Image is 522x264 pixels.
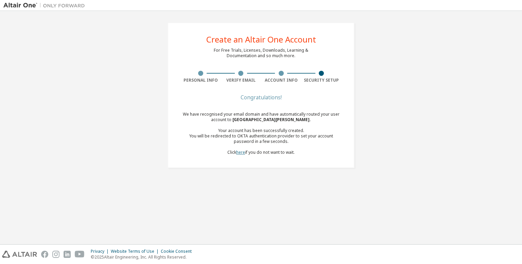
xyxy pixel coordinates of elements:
div: Verify Email [221,78,261,83]
p: © 2025 Altair Engineering, Inc. All Rights Reserved. [91,254,196,260]
img: instagram.svg [52,251,59,258]
img: facebook.svg [41,251,48,258]
div: Account Info [261,78,301,83]
div: Privacy [91,249,111,254]
span: [GEOGRAPHIC_DATA][PERSON_NAME] . [232,117,311,122]
div: For Free Trials, Licenses, Downloads, Learning & Documentation and so much more. [214,48,308,59]
img: youtube.svg [75,251,85,258]
div: Security Setup [301,78,342,83]
img: altair_logo.svg [2,251,37,258]
a: here [236,149,245,155]
div: Cookie Consent [161,249,196,254]
div: We have recognised your email domain and have automatically routed your user account to Click if ... [180,112,342,155]
div: Your account has been successfully created. [180,128,342,133]
div: Website Terms of Use [111,249,161,254]
div: Congratulations! [180,95,342,99]
img: Altair One [3,2,88,9]
div: Create an Altair One Account [206,35,316,44]
div: You will be redirected to OKTA authentication provider to set your account password in a few seco... [180,133,342,144]
img: linkedin.svg [64,251,71,258]
div: Personal Info [180,78,221,83]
